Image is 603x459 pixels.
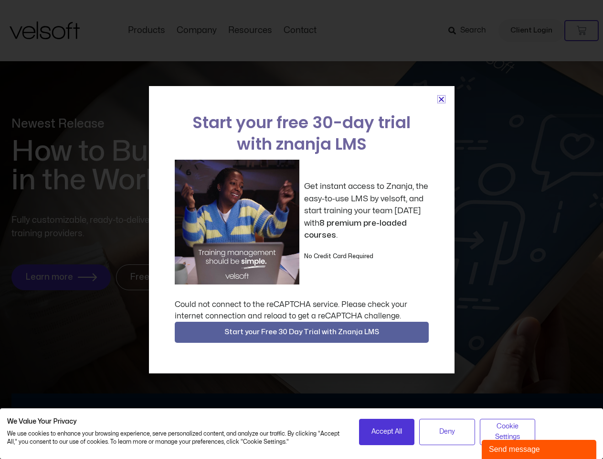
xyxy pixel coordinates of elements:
span: Start your Free 30 Day Trial with Znanja LMS [224,327,379,338]
button: Start your Free 30 Day Trial with Znanja LMS [175,322,429,343]
h2: We Value Your Privacy [7,417,345,426]
strong: 8 premium pre-loaded courses [304,219,407,240]
h2: Start your free 30-day trial with znanja LMS [175,112,429,155]
a: Close [438,96,445,103]
iframe: chat widget [482,438,598,459]
button: Accept all cookies [359,419,415,445]
strong: No Credit Card Required [304,253,373,259]
p: We use cookies to enhance your browsing experience, serve personalized content, and analyze our t... [7,430,345,446]
button: Adjust cookie preferences [480,419,536,445]
span: Deny [439,426,455,437]
img: a woman sitting at her laptop dancing [175,160,299,284]
button: Deny all cookies [419,419,475,445]
div: Could not connect to the reCAPTCHA service. Please check your internet connection and reload to g... [175,299,429,322]
span: Cookie Settings [486,421,529,443]
span: Accept All [371,426,402,437]
p: Get instant access to Znanja, the easy-to-use LMS by velsoft, and start training your team [DATE]... [304,180,429,241]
